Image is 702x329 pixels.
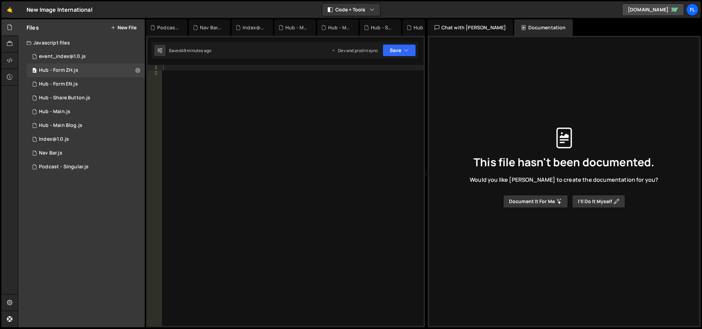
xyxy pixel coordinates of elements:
[243,24,265,31] div: Index@1.0.js
[169,48,211,53] div: Saved
[414,24,436,31] div: Hub - Form EN.js
[39,95,90,101] div: Hub - Share Button.js
[322,3,380,16] button: Code + Tools
[27,132,145,146] div: 15795/44313.js
[503,195,568,208] button: Document it for me
[39,53,86,60] div: event_index@1.0.js
[39,164,89,170] div: Podcast - Singular.js
[328,24,350,31] div: Hub - Main.js
[39,150,62,156] div: Nav Bar.js
[383,44,416,57] button: Save
[39,81,78,87] div: Hub - Form EN.js
[147,65,162,70] div: 1
[27,6,92,14] div: New Image International
[27,105,145,119] div: 15795/46323.js
[428,19,513,36] div: Chat with [PERSON_NAME]
[27,24,39,31] h2: Files
[27,91,145,105] div: 15795/47629.js
[39,136,69,142] div: Index@1.0.js
[27,119,145,132] div: 15795/46353.js
[27,160,145,174] div: Podcast - Singular.js
[39,109,70,115] div: Hub - Main.js
[331,48,378,53] div: Dev and prod in sync
[27,146,145,160] div: Nav Bar.js
[27,50,145,63] div: 15795/42190.js
[371,24,393,31] div: Hub - Share Button.js
[111,25,136,30] button: New File
[27,63,145,77] div: 15795/47675.js
[686,3,699,16] a: Fl
[18,36,145,50] div: Javascript files
[181,48,211,53] div: 49 minutes ago
[147,70,162,76] div: 2
[572,195,625,208] button: I’ll do it myself
[470,176,658,183] span: Would you like [PERSON_NAME] to create the documentation for you?
[157,24,179,31] div: Podcast - Singular.js
[622,3,684,16] a: [DOMAIN_NAME]
[474,157,654,168] span: This file hasn't been documented.
[39,67,78,73] div: Hub - Form ZH.js
[514,19,572,36] div: Documentation
[32,68,37,74] span: 6
[200,24,222,31] div: Nav Bar.js
[1,1,18,18] a: 🤙
[39,122,82,129] div: Hub - Main Blog.js
[285,24,307,31] div: Hub - Main Blog.js
[27,77,145,91] div: Hub - Form EN.js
